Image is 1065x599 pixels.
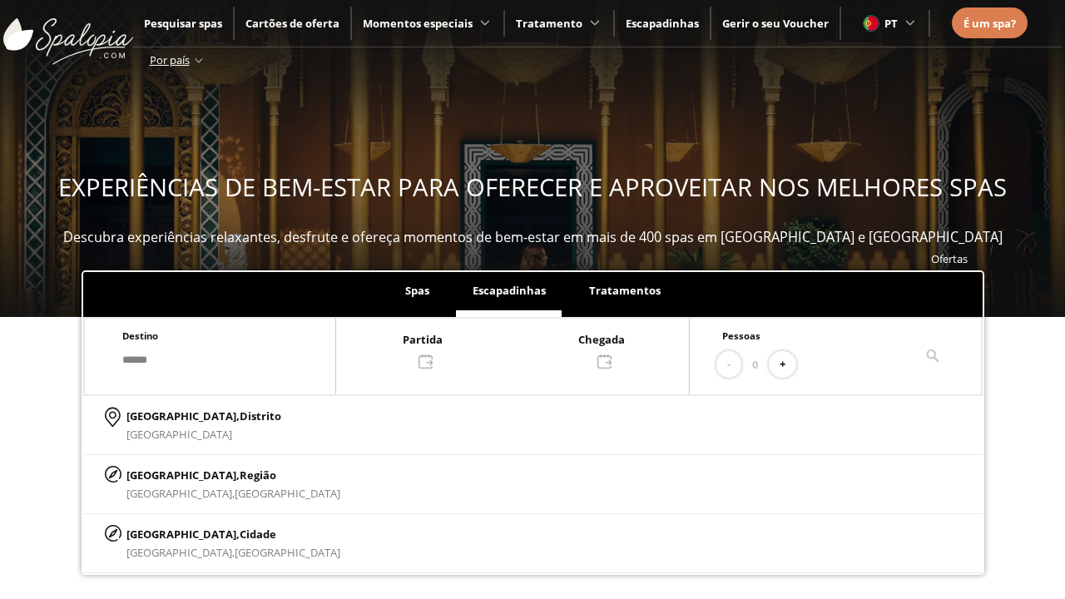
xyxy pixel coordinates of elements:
[405,283,429,298] span: Spas
[589,283,661,298] span: Tratamentos
[63,228,1003,246] span: Descubra experiências relaxantes, desfrute e ofereça momentos de bem-estar em mais de 400 spas em...
[626,16,699,31] a: Escapadinhas
[245,16,339,31] a: Cartões de oferta
[722,329,760,342] span: Pessoas
[752,355,758,374] span: 0
[240,527,276,542] span: Cidade
[126,545,235,560] span: [GEOGRAPHIC_DATA],
[126,466,340,484] p: [GEOGRAPHIC_DATA],
[3,2,133,65] img: ImgLogoSpalopia.BvClDcEz.svg
[240,468,276,483] span: Região
[963,14,1016,32] a: É um spa?
[126,486,235,501] span: [GEOGRAPHIC_DATA],
[126,407,281,425] p: [GEOGRAPHIC_DATA],
[126,427,232,442] span: [GEOGRAPHIC_DATA]
[769,351,796,379] button: +
[126,525,340,543] p: [GEOGRAPHIC_DATA],
[931,251,968,266] a: Ofertas
[722,16,829,31] a: Gerir o seu Voucher
[235,545,340,560] span: [GEOGRAPHIC_DATA]
[473,283,546,298] span: Escapadinhas
[58,171,1007,204] span: EXPERIÊNCIAS DE BEM-ESTAR PARA OFERECER E APROVEITAR NOS MELHORES SPAS
[150,52,190,67] span: Por país
[963,16,1016,31] span: É um spa?
[144,16,222,31] a: Pesquisar spas
[240,408,281,423] span: Distrito
[235,486,340,501] span: [GEOGRAPHIC_DATA]
[716,351,741,379] button: -
[122,329,158,342] span: Destino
